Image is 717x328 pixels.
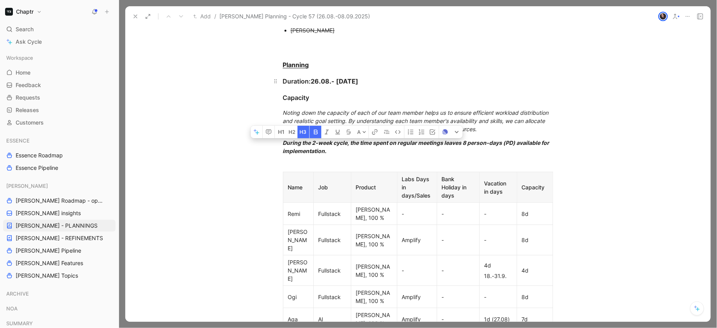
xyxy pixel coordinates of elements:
[3,180,116,192] div: [PERSON_NAME]
[16,119,44,127] span: Customers
[442,175,475,200] div: Bank Holiday in days
[3,303,116,314] div: NOA
[3,257,116,269] a: [PERSON_NAME] Features
[6,305,18,312] span: NOA
[318,293,346,301] div: Fullstack
[6,290,29,298] span: ARCHIVE
[16,69,30,77] span: Home
[311,77,359,85] strong: 26.08.- [DATE]
[484,261,512,269] div: 4d
[318,315,346,323] div: AI
[402,266,432,275] div: -
[283,139,551,154] em: During the 2-week cycle, the time spent on regular meetings leaves 8 person-days (PD) available f...
[659,12,667,20] img: avatar
[3,117,116,128] a: Customers
[356,183,392,191] div: Product
[16,259,83,267] span: [PERSON_NAME] Features
[291,27,335,34] s: [PERSON_NAME]
[356,311,392,327] div: [PERSON_NAME], 100 %
[16,197,106,205] span: [PERSON_NAME] Roadmap - open items
[484,236,512,244] div: -
[16,37,42,46] span: Ask Cycle
[16,81,41,89] span: Feedback
[283,77,553,86] div: Duration:
[288,228,309,252] div: [PERSON_NAME]
[318,236,346,244] div: Fullstack
[16,272,78,280] span: [PERSON_NAME] Topics
[3,23,116,35] div: Search
[402,210,432,218] div: -
[288,183,309,191] div: Name
[288,293,309,301] div: Ogi
[6,182,48,190] span: [PERSON_NAME]
[3,288,116,299] div: ARCHIVE
[318,266,346,275] div: Fullstack
[402,293,432,301] div: Amplify
[6,54,33,62] span: Workspace
[522,236,548,244] div: 8d
[318,183,346,191] div: Job
[484,179,512,196] div: Vacation in days
[522,183,548,191] div: Capacity
[522,315,548,323] div: 7d
[3,180,116,282] div: [PERSON_NAME][PERSON_NAME] Roadmap - open items[PERSON_NAME] insights[PERSON_NAME] - PLANNINGS[PE...
[3,135,116,174] div: ESSENCEEssence RoadmapEssence Pipeline
[16,94,40,102] span: Requests
[356,205,392,222] div: [PERSON_NAME], 100 %
[283,109,550,132] em: Noting down the capacity of each of our team member helps us to ensure efficient workload distrib...
[3,207,116,219] a: [PERSON_NAME] insights
[3,220,116,232] a: [PERSON_NAME] - PLANNINGS
[283,61,309,69] u: Planning
[3,52,116,64] div: Workspace
[16,25,34,34] span: Search
[3,150,116,161] a: Essence Roadmap
[356,289,392,305] div: [PERSON_NAME], 100 %
[283,93,553,102] div: Capacity
[288,210,309,218] div: Remi
[16,247,81,255] span: [PERSON_NAME] Pipeline
[16,106,39,114] span: Releases
[214,12,216,21] span: /
[3,92,116,103] a: Requests
[442,266,475,275] div: -
[402,175,432,200] div: Labs Days in days/Sales
[16,8,34,15] h1: Chaptr
[3,303,116,317] div: NOA
[16,209,81,217] span: [PERSON_NAME] insights
[3,270,116,282] a: [PERSON_NAME] Topics
[3,135,116,146] div: ESSENCE
[522,293,548,301] div: 8d
[16,222,98,230] span: [PERSON_NAME] - PLANNINGS
[442,293,475,301] div: -
[3,67,116,78] a: Home
[3,232,116,244] a: [PERSON_NAME] - REFINEMENTS
[3,79,116,91] a: Feedback
[484,210,512,218] div: -
[522,266,548,275] div: 4d
[442,236,475,244] div: -
[3,288,116,302] div: ARCHIVE
[288,258,309,283] div: [PERSON_NAME]
[5,8,13,16] img: Chaptr
[484,315,512,323] div: 1d (27.08)
[3,104,116,116] a: Releases
[3,36,116,48] a: Ask Cycle
[442,210,475,218] div: -
[522,210,548,218] div: 8d
[3,6,44,17] button: ChaptrChaptr
[3,195,116,207] a: [PERSON_NAME] Roadmap - open items
[442,315,475,323] div: -
[484,272,512,280] div: 18.-31.9.
[16,164,58,172] span: Essence Pipeline
[16,152,63,159] span: Essence Roadmap
[288,315,309,323] div: Aga
[3,162,116,174] a: Essence Pipeline
[356,262,392,279] div: [PERSON_NAME], 100 %
[6,319,33,327] span: SUMMARY
[191,12,213,21] button: Add
[3,245,116,257] a: [PERSON_NAME] Pipeline
[16,234,103,242] span: [PERSON_NAME] - REFINEMENTS
[402,236,432,244] div: Amplify
[6,137,30,144] span: ESSENCE
[219,12,370,21] span: [PERSON_NAME] Planning - Cycle 57 (26.08.-08.09.2025)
